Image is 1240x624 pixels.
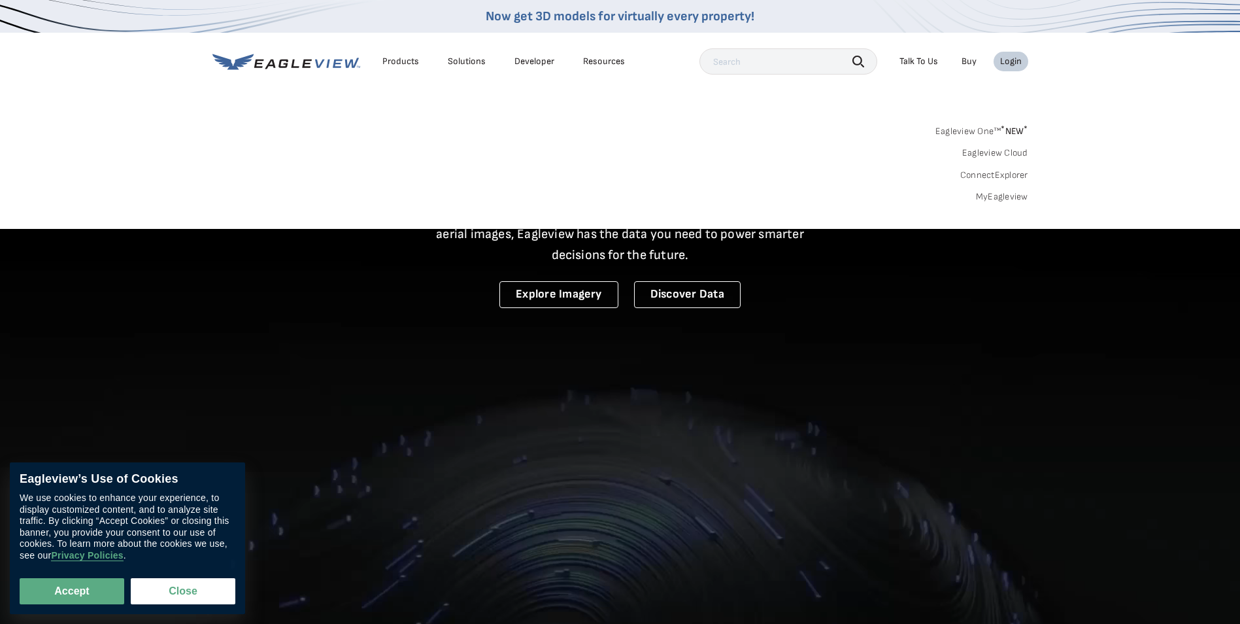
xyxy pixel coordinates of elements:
a: Eagleview Cloud [962,147,1028,159]
a: Now get 3D models for virtually every property! [486,9,754,24]
div: Solutions [448,56,486,67]
p: A new era starts here. Built on more than 3.5 billion high-resolution aerial images, Eagleview ha... [420,203,820,266]
a: ConnectExplorer [960,169,1028,181]
a: Discover Data [634,281,741,308]
div: Products [382,56,419,67]
button: Accept [20,578,124,604]
div: Login [1000,56,1022,67]
div: Talk To Us [899,56,938,67]
div: We use cookies to enhance your experience, to display customized content, and to analyze site tra... [20,493,235,562]
button: Close [131,578,235,604]
a: MyEagleview [976,191,1028,203]
a: Eagleview One™*NEW* [935,122,1028,137]
a: Explore Imagery [499,281,618,308]
div: Resources [583,56,625,67]
span: NEW [1001,126,1028,137]
a: Privacy Policies [51,551,123,562]
div: Eagleview’s Use of Cookies [20,472,235,487]
a: Buy [962,56,977,67]
input: Search [699,48,877,75]
a: Developer [514,56,554,67]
